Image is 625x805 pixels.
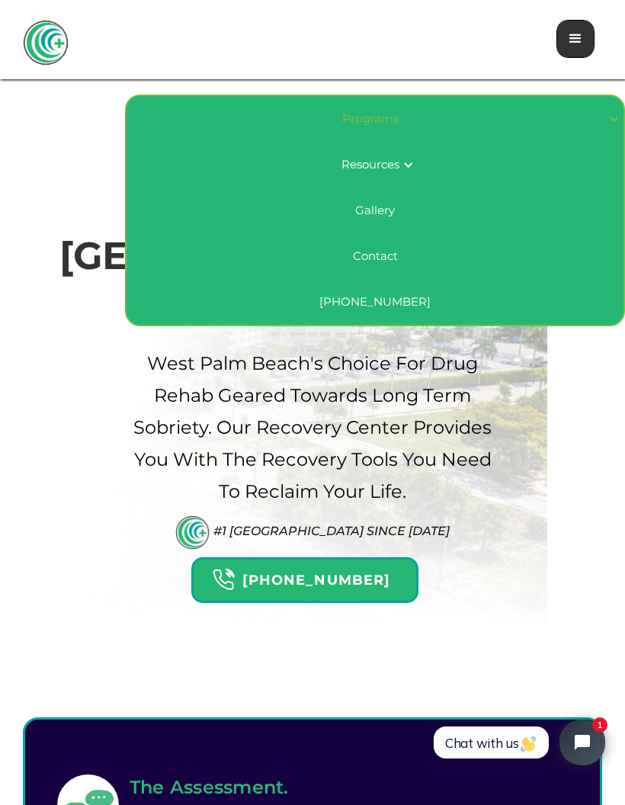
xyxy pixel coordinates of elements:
a: Contact [127,233,623,279]
a: home [23,20,69,66]
iframe: Tidio Chat [417,707,618,778]
div: Programs [136,111,605,127]
div: menu [556,20,595,58]
div: Resources [332,142,418,188]
div: Programs [127,96,623,142]
div: Resources [341,157,399,172]
a: Gallery [127,188,623,233]
a: [PHONE_NUMBER] [127,279,623,325]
